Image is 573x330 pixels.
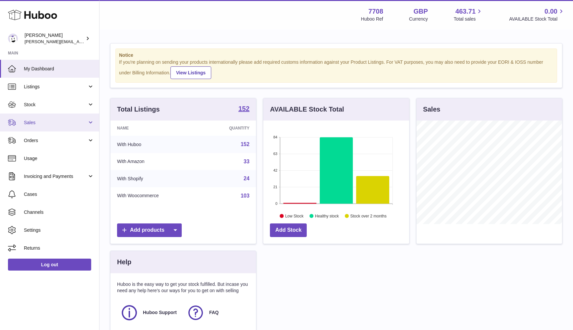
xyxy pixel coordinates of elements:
[119,52,553,58] strong: Notice
[117,281,249,294] p: Huboo is the easy way to get your stock fulfilled. But incase you need any help here's our ways f...
[509,7,565,22] a: 0.00 AVAILABLE Stock Total
[110,153,201,170] td: With Amazon
[8,259,91,271] a: Log out
[455,7,476,16] span: 463.71
[315,213,339,218] text: Healthy stock
[110,121,201,136] th: Name
[423,105,440,114] h3: Sales
[117,105,160,114] h3: Total Listings
[241,193,250,199] a: 103
[117,223,182,237] a: Add products
[24,66,94,72] span: My Dashboard
[110,136,201,153] td: With Huboo
[24,155,94,162] span: Usage
[244,159,250,164] a: 33
[119,59,553,79] div: If you're planning on sending your products internationally please add required customs informati...
[24,120,87,126] span: Sales
[270,223,307,237] a: Add Stock
[24,191,94,198] span: Cases
[25,39,133,44] span: [PERSON_NAME][EMAIL_ADDRESS][DOMAIN_NAME]
[241,141,250,147] a: 152
[285,213,304,218] text: Low Stock
[187,304,246,322] a: FAQ
[201,121,256,136] th: Quantity
[274,185,278,189] text: 21
[238,105,249,112] strong: 152
[110,170,201,187] td: With Shopify
[120,304,180,322] a: Huboo Support
[414,7,428,16] strong: GBP
[409,16,428,22] div: Currency
[274,135,278,139] text: 84
[368,7,383,16] strong: 7708
[454,16,483,22] span: Total sales
[544,7,557,16] span: 0.00
[24,209,94,215] span: Channels
[24,227,94,233] span: Settings
[454,7,483,22] a: 463.71 Total sales
[350,213,387,218] text: Stock over 2 months
[110,187,201,205] td: With Woocommerce
[24,102,87,108] span: Stock
[274,152,278,156] text: 63
[8,34,18,43] img: victor@erbology.co
[274,168,278,172] text: 42
[276,202,278,206] text: 0
[170,66,211,79] a: View Listings
[24,245,94,251] span: Returns
[24,137,87,144] span: Orders
[244,176,250,181] a: 24
[25,32,84,45] div: [PERSON_NAME]
[24,84,87,90] span: Listings
[209,309,219,316] span: FAQ
[238,105,249,113] a: 152
[270,105,344,114] h3: AVAILABLE Stock Total
[24,173,87,180] span: Invoicing and Payments
[117,258,131,267] h3: Help
[509,16,565,22] span: AVAILABLE Stock Total
[361,16,383,22] div: Huboo Ref
[143,309,177,316] span: Huboo Support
